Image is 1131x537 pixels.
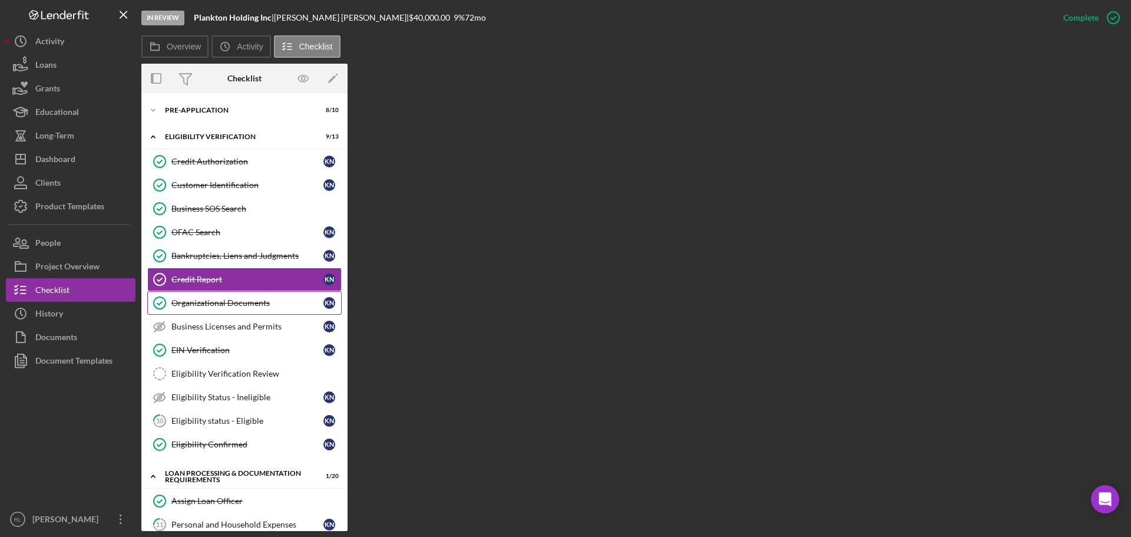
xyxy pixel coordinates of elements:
[165,107,309,114] div: Pre-Application
[171,416,323,426] div: Eligibility status - Eligible
[35,29,64,56] div: Activity
[35,255,100,281] div: Project Overview
[323,274,335,285] div: K N
[171,440,323,449] div: Eligibility Confirmed
[35,302,63,328] div: History
[171,393,323,402] div: Eligibility Status - Ineligible
[35,231,61,258] div: People
[409,13,454,22] div: $40,000.00
[35,278,70,305] div: Checklist
[6,349,135,373] button: Document Templates
[35,147,75,174] div: Dashboard
[29,508,106,534] div: [PERSON_NAME]
[1063,6,1099,29] div: Complete
[454,13,465,22] div: 9 %
[6,302,135,325] button: History
[35,171,61,197] div: Clients
[171,345,323,355] div: EIN Verification
[147,220,342,244] a: OFAC SearchKN
[6,124,135,147] button: Long-Term
[6,53,135,77] button: Loans
[299,42,333,51] label: Checklist
[171,496,341,506] div: Assign Loan Officer
[6,100,135,124] a: Educational
[6,77,135,100] button: Grants
[323,519,335,531] div: K N
[35,77,60,103] div: Grants
[167,42,201,51] label: Overview
[147,513,342,536] a: 11Personal and Household ExpensesKN
[194,12,272,22] b: Plankton Holding Inc
[147,244,342,268] a: Bankruptcies, Liens and JudgmentsKN
[6,508,135,531] button: RL[PERSON_NAME]
[14,516,22,523] text: RL
[147,291,342,315] a: Organizational DocumentsKN
[35,124,74,150] div: Long-Term
[227,74,262,83] div: Checklist
[323,321,335,332] div: K N
[147,409,342,433] a: 10Eligibility status - EligibleKN
[1051,6,1125,29] button: Complete
[318,133,339,140] div: 9 / 13
[323,156,335,167] div: K N
[156,417,164,424] tspan: 10
[6,195,135,218] a: Product Templates
[171,369,341,378] div: Eligibility Verification Review
[171,322,323,331] div: Business Licenses and Permits
[1091,485,1119,513] div: Open Intercom Messenger
[147,150,342,173] a: Credit AuthorizationKN
[147,197,342,220] a: Business SOS Search
[6,171,135,195] button: Clients
[465,13,486,22] div: 72 mo
[171,180,323,190] div: Customer Identification
[147,489,342,513] a: Assign Loan Officer
[35,100,79,127] div: Educational
[147,173,342,197] a: Customer IdentificationKN
[6,147,135,171] button: Dashboard
[171,204,341,213] div: Business SOS Search
[318,473,339,480] div: 1 / 20
[35,53,57,80] div: Loans
[323,250,335,262] div: K N
[211,35,270,58] button: Activity
[171,157,323,166] div: Credit Authorization
[171,228,323,237] div: OFAC Search
[35,349,113,375] div: Document Templates
[323,439,335,450] div: K N
[323,344,335,356] div: K N
[6,278,135,302] button: Checklist
[171,520,323,529] div: Personal and Household Expenses
[318,107,339,114] div: 8 / 10
[194,13,274,22] div: |
[6,231,135,255] button: People
[237,42,263,51] label: Activity
[147,433,342,456] a: Eligibility ConfirmedKN
[323,415,335,427] div: K N
[6,325,135,349] button: Documents
[165,133,309,140] div: Eligibility Verification
[6,255,135,278] button: Project Overview
[323,226,335,238] div: K N
[147,386,342,409] a: Eligibility Status - IneligibleKN
[6,29,135,53] button: Activity
[141,11,184,25] div: In Review
[323,179,335,191] div: K N
[274,35,340,58] button: Checklist
[156,520,163,528] tspan: 11
[323,391,335,403] div: K N
[35,195,104,221] div: Product Templates
[147,338,342,362] a: EIN VerificationKN
[147,315,342,338] a: Business Licenses and PermitsKN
